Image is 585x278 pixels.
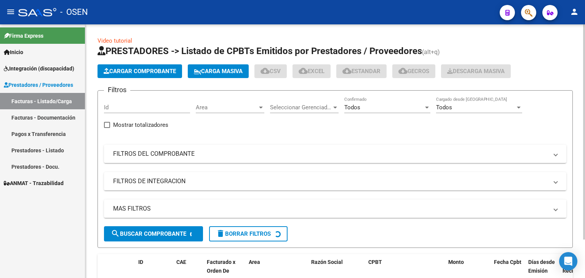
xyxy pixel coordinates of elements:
span: Mostrar totalizadores [113,120,168,129]
mat-icon: delete [216,229,225,238]
span: ID [138,259,143,265]
span: Fecha Cpbt [494,259,521,265]
span: Todos [344,104,360,111]
h3: Filtros [104,85,130,95]
span: Carga Masiva [194,68,243,75]
span: Razón Social [311,259,343,265]
button: Estandar [336,64,387,78]
mat-panel-title: FILTROS DEL COMPROBANTE [113,150,548,158]
span: Estandar [342,68,380,75]
span: Seleccionar Gerenciador [270,104,332,111]
mat-icon: cloud_download [342,66,352,75]
button: Cargar Comprobante [97,64,182,78]
span: Area [249,259,260,265]
span: Cargar Comprobante [104,68,176,75]
span: Fecha Recibido [563,259,584,274]
button: Gecros [392,64,435,78]
span: Integración (discapacidad) [4,64,74,73]
span: Firma Express [4,32,43,40]
mat-icon: cloud_download [261,66,270,75]
span: Días desde Emisión [528,259,555,274]
span: Area [196,104,257,111]
mat-panel-title: MAS FILTROS [113,205,548,213]
button: EXCEL [292,64,331,78]
app-download-masive: Descarga masiva de comprobantes (adjuntos) [441,64,511,78]
mat-expansion-panel-header: FILTROS DEL COMPROBANTE [104,145,566,163]
span: CPBT [368,259,382,265]
mat-expansion-panel-header: FILTROS DE INTEGRACION [104,172,566,190]
div: Open Intercom Messenger [559,252,577,270]
span: (alt+q) [422,48,440,56]
mat-icon: cloud_download [299,66,308,75]
span: - OSEN [60,4,88,21]
mat-icon: search [111,229,120,238]
mat-icon: cloud_download [398,66,408,75]
button: Buscar Comprobante [104,226,203,241]
span: Monto [448,259,464,265]
button: Borrar Filtros [209,226,288,241]
span: Borrar Filtros [216,230,271,237]
span: Gecros [398,68,429,75]
mat-panel-title: FILTROS DE INTEGRACION [113,177,548,185]
span: PRESTADORES -> Listado de CPBTs Emitidos por Prestadores / Proveedores [97,46,422,56]
a: Video tutorial [97,37,132,44]
span: Todos [436,104,452,111]
span: Buscar Comprobante [111,230,186,237]
span: Facturado x Orden De [207,259,235,274]
span: Inicio [4,48,23,56]
span: Prestadores / Proveedores [4,81,73,89]
mat-icon: menu [6,7,15,16]
span: EXCEL [299,68,324,75]
span: CAE [176,259,186,265]
button: Descarga Masiva [441,64,511,78]
span: Descarga Masiva [447,68,505,75]
span: ANMAT - Trazabilidad [4,179,64,187]
mat-icon: person [570,7,579,16]
mat-expansion-panel-header: MAS FILTROS [104,200,566,218]
button: CSV [254,64,287,78]
span: CSV [261,68,281,75]
button: Carga Masiva [188,64,249,78]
